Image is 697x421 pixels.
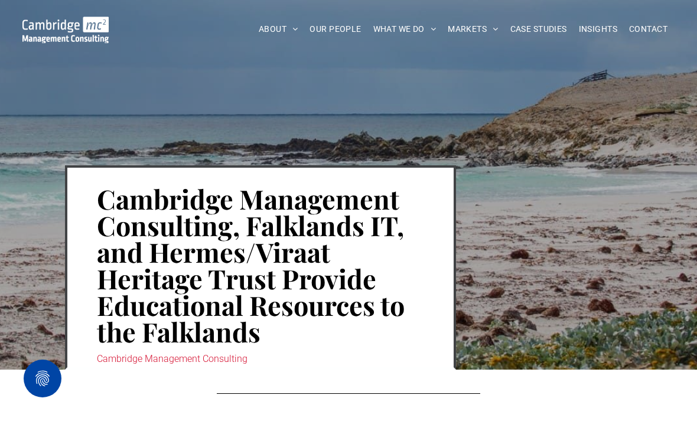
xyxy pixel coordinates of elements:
a: Your Business Transformed | Cambridge Management Consulting [22,18,109,31]
a: ABOUT [253,20,304,38]
a: INSIGHTS [573,20,623,38]
div: Cambridge Management Consulting [97,351,424,367]
a: OUR PEOPLE [304,20,367,38]
h1: Cambridge Management Consulting, Falklands IT, and Hermes/Viraat Heritage Trust Provide Education... [97,184,424,346]
img: Go to Homepage [22,17,109,43]
a: MARKETS [442,20,504,38]
a: CASE STUDIES [504,20,573,38]
a: CONTACT [623,20,673,38]
a: WHAT WE DO [367,20,442,38]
